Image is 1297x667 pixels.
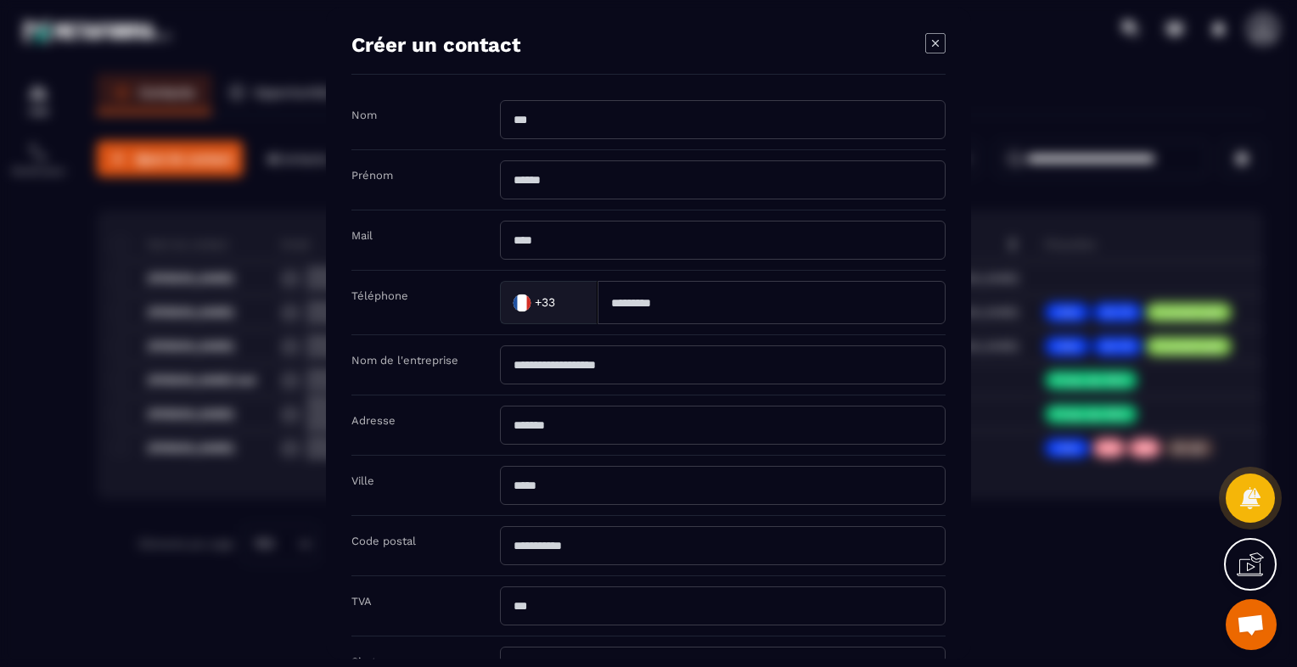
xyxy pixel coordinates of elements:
label: TVA [351,595,372,608]
label: Téléphone [351,289,408,302]
label: Code postal [351,535,416,547]
span: +33 [535,294,555,311]
label: Nom [351,109,377,121]
h4: Créer un contact [351,33,520,57]
label: Ville [351,474,374,487]
label: Adresse [351,414,396,427]
img: Country Flag [505,286,539,320]
div: Ouvrir le chat [1226,599,1277,650]
div: Search for option [500,281,598,324]
label: Nom de l'entreprise [351,354,458,367]
label: Mail [351,229,373,242]
input: Search for option [559,290,580,316]
label: Prénom [351,169,393,182]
